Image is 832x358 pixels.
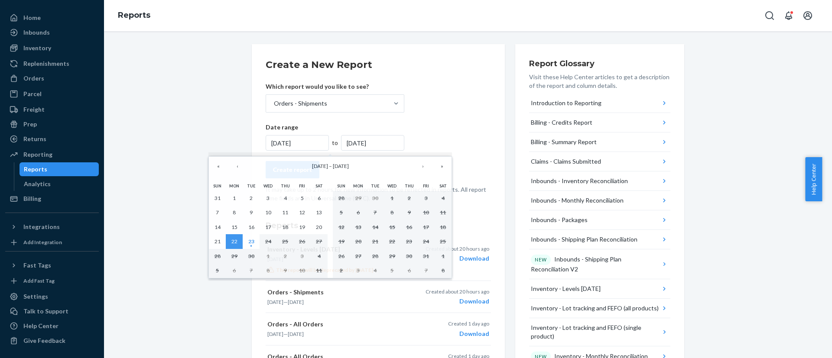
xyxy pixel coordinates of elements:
button: September 21, 2025 [209,234,226,249]
abbr: September 29, 2025 [231,253,237,259]
abbr: September 11, 2025 [282,209,288,216]
div: Orders [23,74,44,83]
button: August 31, 2025 [209,191,226,206]
div: [DATE] [341,135,404,151]
abbr: October 13, 2025 [355,224,361,230]
button: September 25, 2025 [277,234,294,249]
button: November 5, 2025 [383,263,400,278]
abbr: Monday [353,184,363,188]
a: Help Center [5,319,99,333]
a: Home [5,11,99,25]
button: Billing - Summary Report [529,132,670,152]
abbr: September 3, 2025 [266,195,270,201]
div: Add Fast Tag [23,277,55,284]
button: September 27, 2025 [311,234,328,249]
a: Add Integration [5,237,99,248]
abbr: November 5, 2025 [390,267,393,274]
div: [DATE] [266,135,329,151]
button: October 14, 2025 [367,220,383,235]
button: October 3, 2025 [294,249,311,264]
button: October 15, 2025 [383,220,400,235]
button: November 8, 2025 [435,263,452,278]
button: November 7, 2025 [418,263,435,278]
button: September 29, 2025 [350,191,367,206]
button: September 17, 2025 [260,220,276,235]
div: Integrations [23,223,60,231]
abbr: Wednesday [263,184,273,188]
abbr: September 2, 2025 [250,195,253,201]
abbr: September 16, 2025 [248,224,254,230]
a: Inventory [5,41,99,55]
abbr: September 26, 2025 [299,238,305,245]
abbr: November 7, 2025 [425,267,428,274]
button: September 28, 2025 [333,191,350,206]
button: October 20, 2025 [350,234,367,249]
abbr: September 5, 2025 [301,195,304,201]
button: Inbounds - Monthly Reconciliation [529,191,670,210]
button: September 15, 2025 [226,220,243,235]
abbr: October 3, 2025 [425,195,428,201]
abbr: October 31, 2025 [423,253,429,259]
a: Analytics [19,177,99,191]
button: November 4, 2025 [367,263,383,278]
button: Help Center [805,157,822,201]
p: Date range [266,123,404,132]
a: Orders [5,71,99,85]
button: Orders - Shipments[DATE]—[DATE]Created about 20 hours agoDownload [266,281,491,313]
abbr: Sunday [213,184,221,188]
abbr: September 10, 2025 [265,209,271,216]
button: October 6, 2025 [350,205,367,220]
div: Parcel [23,90,42,98]
abbr: October 19, 2025 [338,238,344,245]
div: Orders - Shipments [274,99,327,108]
abbr: October 12, 2025 [338,224,344,230]
button: October 1, 2025 [383,191,400,206]
abbr: Saturday [439,184,447,188]
abbr: October 1, 2025 [266,253,270,259]
span: – [328,163,333,169]
abbr: October 30, 2025 [406,253,412,259]
abbr: Thursday [281,184,290,188]
abbr: Monday [229,184,239,188]
button: November 2, 2025 [333,263,350,278]
abbr: October 8, 2025 [390,209,393,216]
abbr: September 28, 2025 [338,195,344,201]
button: October 8, 2025 [260,263,276,278]
p: Visit these Help Center articles to get a description of the report and column details. [529,73,670,90]
p: Orders - All Orders [267,320,414,329]
button: [DATE] – [DATE] [247,157,413,176]
abbr: September 17, 2025 [265,224,271,230]
abbr: November 1, 2025 [442,253,445,259]
a: Parcel [5,87,99,101]
abbr: November 4, 2025 [374,267,377,274]
button: October 5, 2025 [209,263,226,278]
div: Returns [23,135,46,143]
button: October 4, 2025 [435,191,452,206]
button: September 16, 2025 [243,220,260,235]
button: October 18, 2025 [435,220,452,235]
button: Inventory - Lot tracking and FEFO (all products) [529,299,670,318]
abbr: October 22, 2025 [389,238,395,245]
div: Freight [23,105,45,114]
time: [DATE] [288,331,304,337]
button: September 20, 2025 [311,220,328,235]
abbr: November 2, 2025 [340,267,343,274]
button: September 8, 2025 [226,205,243,220]
div: Prep [23,120,37,129]
button: November 6, 2025 [401,263,418,278]
abbr: November 6, 2025 [408,267,411,274]
button: September 26, 2025 [294,234,311,249]
abbr: October 6, 2025 [357,209,360,216]
button: › [413,157,432,176]
abbr: Sunday [337,184,345,188]
div: Download [448,329,489,338]
abbr: September 15, 2025 [231,224,237,230]
abbr: September 20, 2025 [316,224,322,230]
button: Give Feedback [5,334,99,348]
a: Billing [5,192,99,206]
button: October 21, 2025 [367,234,383,249]
button: October 11, 2025 [311,263,328,278]
abbr: October 11, 2025 [440,209,446,216]
abbr: October 24, 2025 [423,238,429,245]
div: Talk to Support [23,307,68,316]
